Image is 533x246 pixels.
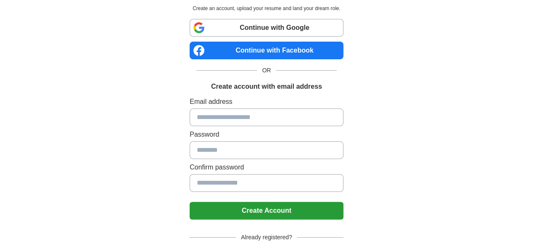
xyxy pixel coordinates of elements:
[190,97,343,107] label: Email address
[190,42,343,59] a: Continue with Facebook
[236,233,297,242] span: Already registered?
[257,66,276,75] span: OR
[190,162,343,172] label: Confirm password
[190,130,343,140] label: Password
[190,19,343,37] a: Continue with Google
[191,5,342,12] p: Create an account, upload your resume and land your dream role.
[190,202,343,220] button: Create Account
[211,82,322,92] h1: Create account with email address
